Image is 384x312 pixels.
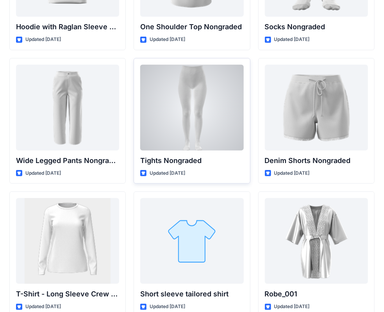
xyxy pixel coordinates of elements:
[274,303,310,311] p: Updated [DATE]
[16,21,119,32] p: Hoodie with Raglan Sleeve Nongraded
[265,289,368,300] p: Robe_001
[140,21,243,32] p: One Shoulder Top Nongraded
[265,198,368,284] a: Robe_001
[150,169,185,177] p: Updated [DATE]
[265,155,368,166] p: Denim Shorts Nongraded
[16,198,119,284] a: T-Shirt - Long Sleeve Crew Neck
[140,289,243,300] p: Short sleeve tailored shirt
[140,155,243,166] p: Tights Nongraded
[150,35,185,44] p: Updated [DATE]
[274,35,310,44] p: Updated [DATE]
[25,169,61,177] p: Updated [DATE]
[16,155,119,166] p: Wide Legged Pants Nongraded
[16,289,119,300] p: T-Shirt - Long Sleeve Crew Neck
[25,35,61,44] p: Updated [DATE]
[150,303,185,311] p: Updated [DATE]
[274,169,310,177] p: Updated [DATE]
[265,65,368,151] a: Denim Shorts Nongraded
[25,303,61,311] p: Updated [DATE]
[140,198,243,284] a: Short sleeve tailored shirt
[140,65,243,151] a: Tights Nongraded
[265,21,368,32] p: Socks Nongraded
[16,65,119,151] a: Wide Legged Pants Nongraded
